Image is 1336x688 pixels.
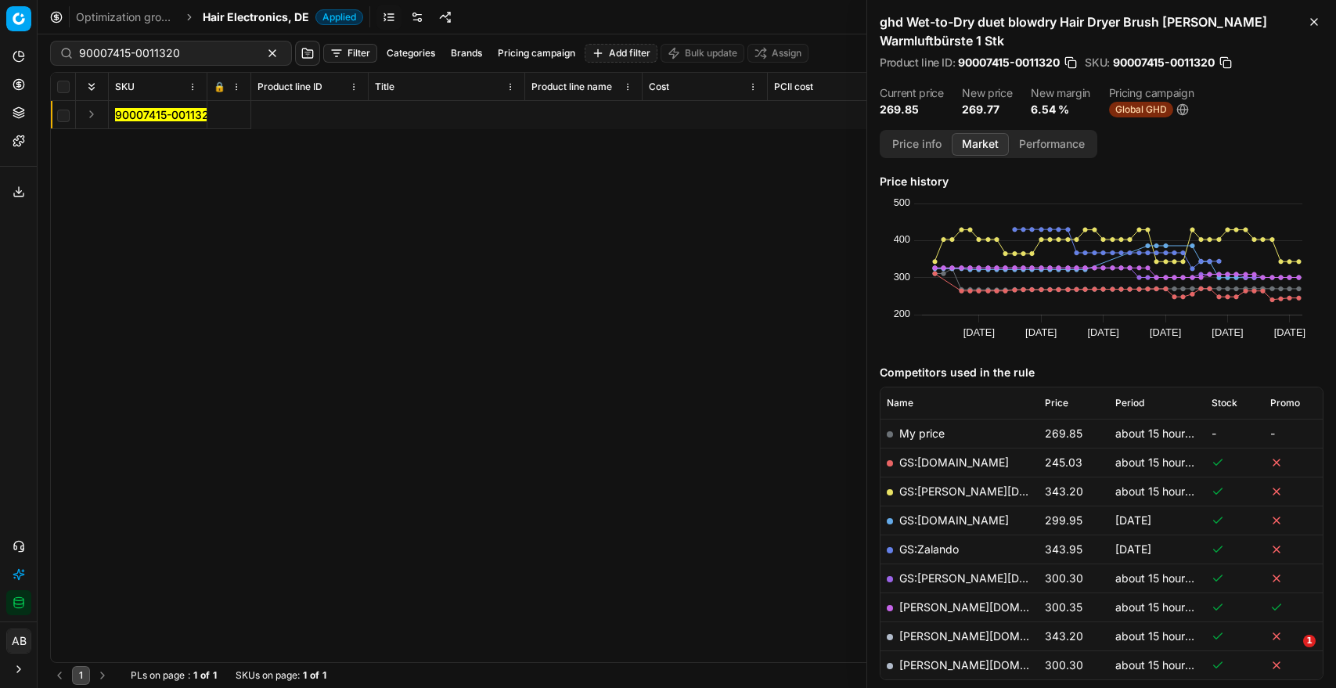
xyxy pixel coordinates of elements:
[1115,629,1213,643] span: about 15 hours ago
[899,427,945,440] span: My price
[661,44,744,63] button: Bulk update
[1109,102,1173,117] span: Global GHD
[1264,419,1323,448] td: -
[200,669,210,682] strong: of
[880,365,1323,380] h5: Competitors used in the rule
[375,81,394,93] span: Title
[899,542,959,556] a: GS:Zalando
[899,456,1009,469] a: GS:[DOMAIN_NAME]
[894,308,910,319] text: 200
[1113,55,1215,70] span: 90007415-0011320
[882,133,952,156] button: Price info
[1045,658,1083,672] span: 300.30
[82,77,101,96] button: Expand all
[1045,456,1082,469] span: 245.03
[1115,427,1213,440] span: about 15 hours ago
[962,102,1012,117] dd: 269.77
[1031,102,1090,117] dd: 6.54 %
[72,666,90,685] button: 1
[380,44,441,63] button: Categories
[1115,658,1213,672] span: about 15 hours ago
[1274,326,1305,338] text: [DATE]
[257,81,322,93] span: Product line ID
[131,669,217,682] div: :
[1115,571,1213,585] span: about 15 hours ago
[880,88,943,99] dt: Current price
[899,600,1081,614] a: [PERSON_NAME][DOMAIN_NAME]
[445,44,488,63] button: Brands
[76,9,176,25] a: Optimization groups
[1271,635,1309,672] iframe: Intercom live chat
[880,174,1323,189] h5: Price history
[1115,600,1213,614] span: about 15 hours ago
[214,81,225,93] span: 🔒
[1045,542,1082,556] span: 343.95
[747,44,808,63] button: Assign
[236,669,300,682] span: SKUs on page :
[203,9,309,25] span: Hair Electronics, DE
[1115,397,1144,409] span: Period
[880,57,955,68] span: Product line ID :
[1212,397,1237,409] span: Stock
[1115,513,1151,527] span: [DATE]
[1088,326,1119,338] text: [DATE]
[531,81,612,93] span: Product line name
[1045,484,1083,498] span: 343.20
[1115,542,1151,556] span: [DATE]
[962,88,1012,99] dt: New price
[887,397,913,409] span: Name
[82,105,101,124] button: Expand
[6,629,31,654] button: AB
[115,81,135,93] span: SKU
[203,9,363,25] span: Hair Electronics, DEApplied
[492,44,582,63] button: Pricing campaign
[899,513,1009,527] a: GS:[DOMAIN_NAME]
[1045,600,1082,614] span: 300.35
[1109,88,1194,99] dt: Pricing campaign
[963,326,995,338] text: [DATE]
[76,9,363,25] nav: breadcrumb
[310,669,319,682] strong: of
[649,81,669,93] span: Cost
[1085,57,1110,68] span: SKU :
[1025,326,1057,338] text: [DATE]
[1303,635,1316,647] span: 1
[115,108,216,121] mark: 90007415-0011320
[1212,326,1243,338] text: [DATE]
[93,666,112,685] button: Go to next page
[1009,133,1095,156] button: Performance
[1205,419,1264,448] td: -
[1270,397,1300,409] span: Promo
[323,44,377,63] button: Filter
[899,629,1081,643] a: [PERSON_NAME][DOMAIN_NAME]
[1045,513,1082,527] span: 299.95
[50,666,69,685] button: Go to previous page
[899,658,1081,672] a: [PERSON_NAME][DOMAIN_NAME]
[880,13,1323,50] h2: ghd Wet-to-Dry duet blowdry Hair Dryer Brush [PERSON_NAME] Warmluftbürste 1 Stk
[585,44,657,63] button: Add filter
[1045,397,1068,409] span: Price
[894,196,910,208] text: 500
[1045,571,1083,585] span: 300.30
[213,669,217,682] strong: 1
[131,669,185,682] span: PLs on page
[894,233,910,245] text: 400
[899,484,1099,498] a: GS:[PERSON_NAME][DOMAIN_NAME]
[894,271,910,283] text: 300
[774,81,813,93] span: PCII cost
[880,102,943,117] dd: 269.85
[1115,456,1213,469] span: about 15 hours ago
[315,9,363,25] span: Applied
[115,107,216,123] button: 90007415-0011320
[899,571,1099,585] a: GS:[PERSON_NAME][DOMAIN_NAME]
[1045,629,1083,643] span: 343.20
[1031,88,1090,99] dt: New margin
[958,55,1060,70] span: 90007415-0011320
[79,45,250,61] input: Search by SKU or title
[322,669,326,682] strong: 1
[1115,484,1213,498] span: about 15 hours ago
[50,666,112,685] nav: pagination
[7,629,31,653] span: AB
[1045,427,1082,440] span: 269.85
[952,133,1009,156] button: Market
